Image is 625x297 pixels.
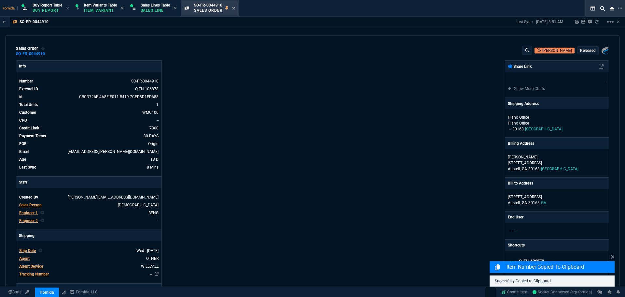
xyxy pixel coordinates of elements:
tr: undefined [19,247,159,254]
span: Tracking Number [19,272,49,276]
span: 30 DAYS [144,134,159,138]
a: -- [150,272,152,276]
span: 30168 [528,167,540,171]
tr: undefined [19,202,159,208]
span: Payment Terms [19,134,46,138]
p: Sales Order [194,8,223,13]
nx-icon: Close Tab [121,6,124,11]
p: Staff [16,177,161,188]
tr: 9/23/25 => 8:51 AM [19,164,159,171]
span: -- [509,127,511,131]
span: Credit Limit [19,126,39,130]
span: VAHI [118,203,159,207]
nx-icon: Close Tab [66,6,69,11]
span: Created By [19,195,38,200]
span: 30168 [512,127,524,131]
p: Buy Report [33,8,62,13]
a: w9HcRsLNLC3qa9lsAAAu [533,289,592,295]
nx-icon: Open New Tab [618,5,622,11]
nx-icon: Search [598,5,607,12]
span: Socket Connected (erp-fornida) [533,290,592,294]
span: Agent Service [19,264,43,269]
tr: 9/10/25 => 7:00 PM [19,156,159,163]
tr: undefined [19,255,159,262]
span: Engineer 1 [19,211,38,215]
span: CPO [19,118,27,123]
p: Share Link [508,64,532,69]
span: BRIAN.OVER@FORNIDA.COM [68,195,159,200]
tr: undefined [19,117,159,124]
tr: See Marketplace Order [19,78,159,84]
p: End User [508,214,523,220]
span: -- [509,229,511,233]
tr: BENG [19,210,159,216]
span: Email [19,149,29,154]
span: Number [19,79,33,83]
span: Ship Date [19,248,36,253]
tr: undefined [19,101,159,108]
tr: kyonts@wm-coffman.com [19,148,159,155]
p: [PERSON_NAME] [542,48,572,53]
div: sales order [16,46,45,51]
p: Shortcuts [505,240,609,251]
span: See Marketplace Order [79,95,159,99]
span: Austell, [508,200,521,205]
nx-icon: Close Workbench [607,5,617,12]
tr: undefined [19,109,159,116]
a: See Marketplace Order [135,87,159,91]
a: msbcCompanyName [68,289,100,295]
a: Open Customer in hubSpot [535,48,575,53]
span: Customer [19,110,36,115]
a: Hide Workbench [617,19,620,24]
p: Plano Office [508,114,570,120]
tr: undefined [19,133,159,139]
p: [DATE] 8:51 AM [536,19,563,24]
span: External ID [19,87,38,91]
span: Age [19,157,26,162]
span: id [19,95,22,99]
a: Create Item [499,287,530,297]
tr: undefined [19,271,159,277]
span: -- [157,218,159,223]
nx-icon: Close Tab [174,6,177,11]
p: Released [580,48,596,53]
span: kyonts@wm-coffman.com [68,149,159,154]
p: SO-FR-0044910 [20,19,49,24]
span: Austell, [508,167,521,171]
p: Item Variant [84,8,117,13]
tr: undefined [19,125,159,131]
div: Add to Watchlist [41,46,45,51]
span: Last Sync [19,165,36,170]
nx-icon: Back to Table [3,20,6,24]
p: Item Number Copied to Clipboard [507,263,613,271]
a: -- [157,118,159,123]
tr: See Marketplace Order [19,86,159,92]
span: Sales Person [19,203,42,207]
a: WMC100 [142,110,159,115]
span: -- [512,229,514,233]
p: Bill to Address [508,180,533,186]
span: WILLCALL [141,264,159,269]
span: 2025-09-17T00:00:00.000Z [136,248,159,253]
span: Item Variants Table [84,3,117,7]
span: BENG [148,211,159,215]
tr: undefined [19,263,159,270]
span: 30168 [528,200,540,205]
span: Agent [19,256,30,261]
tr: undefined [19,141,159,147]
p: [STREET_ADDRESS] [508,194,606,200]
span: GA [522,167,527,171]
span: GA [541,200,546,205]
span: Buy Report Table [33,3,62,7]
p: Shipping [16,230,161,241]
p: Customer [16,284,161,295]
span: Sales Lines Table [141,3,170,7]
a: Show More Chats [508,86,545,91]
span: 9/23/25 => 8:51 AM [147,165,159,170]
tr: undefined [19,194,159,200]
span: See Marketplace Order [131,79,159,83]
nx-icon: Split Panels [588,5,598,12]
nx-icon: Close Tab [232,6,235,11]
span: OTHER [146,256,159,261]
p: Billing Address [508,141,534,146]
